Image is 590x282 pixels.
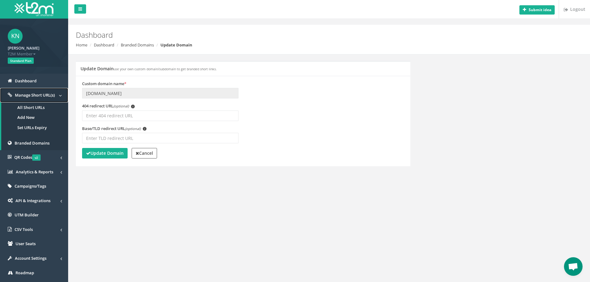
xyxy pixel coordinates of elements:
em: (optional) [125,126,141,131]
span: UTM Builder [15,212,39,218]
span: T2M Member [8,51,60,57]
small: use your own custom domain/subdomain to get branded short links. [114,67,217,71]
span: Branded Domains [15,140,50,146]
em: (optional) [113,104,129,108]
a: Set URLs Expiry [1,123,68,133]
a: All Short URLs [1,102,68,113]
span: Analytics & Reports [16,169,53,175]
span: QR Codes [14,154,41,160]
h5: Update Domain [81,66,217,71]
span: Dashboard [15,78,37,84]
label: Custom domain name [82,81,126,87]
a: Add New [1,112,68,123]
input: Enter 404 redirect URL [82,111,238,121]
span: v2 [32,154,41,161]
a: Cancel [132,148,157,158]
strong: Update Domain [160,42,192,48]
span: Roadmap [15,270,34,275]
button: Update Domain [82,148,128,158]
span: API & Integrations [15,198,50,203]
h2: Dashboard [76,31,496,39]
a: Home [76,42,87,48]
label: Base/TLD redirect URL [82,126,146,132]
strong: Update Domain [86,150,124,156]
strong: Cancel [136,150,153,156]
span: KN [8,29,23,44]
button: Submit idea [519,5,555,15]
label: 404 redirect URL [82,103,135,109]
strong: [PERSON_NAME] [8,45,39,51]
span: CSV Tools [15,227,33,232]
div: Open chat [564,257,583,276]
a: Branded Domains [121,42,154,48]
input: Enter TLD redirect URL [82,133,238,143]
span: i [131,105,135,108]
img: T2M [15,2,54,16]
a: [PERSON_NAME] T2M Member [8,44,60,57]
span: i [143,127,146,131]
span: Campaigns/Tags [15,183,46,189]
span: Standard Plan [8,58,34,64]
b: Submit idea [529,7,551,12]
a: Dashboard [94,42,114,48]
span: Manage Short URL(s) [15,92,55,98]
span: User Seats [15,241,36,246]
span: Account Settings [15,255,46,261]
input: Enter domain name [82,88,238,98]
